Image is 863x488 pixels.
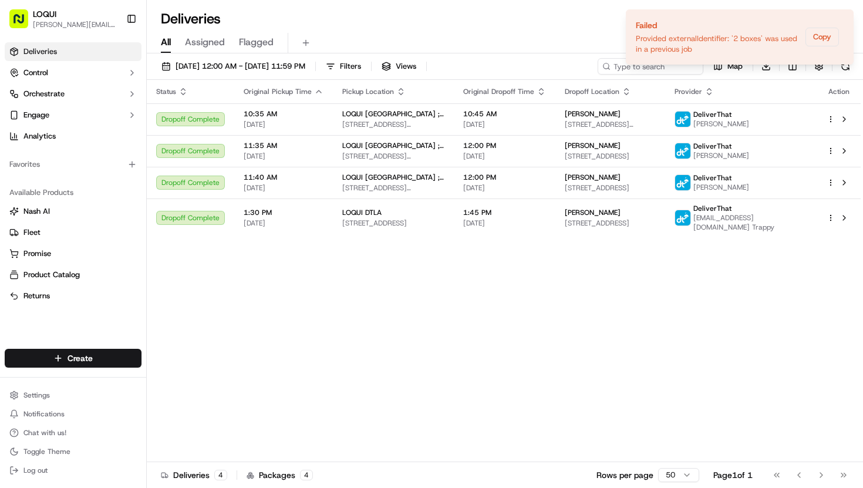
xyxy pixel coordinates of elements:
span: Toggle Theme [23,447,70,456]
button: Notifications [5,406,141,422]
span: DeliverThat [693,142,731,151]
button: Engage [5,106,141,124]
span: Control [23,68,48,78]
span: LOQUI [GEOGRAPHIC_DATA] ; 2025 [342,141,444,150]
span: Returns [23,291,50,301]
span: Dropoff Location [565,87,619,96]
span: Settings [23,391,50,400]
h1: Deliveries [161,9,221,28]
button: Control [5,63,141,82]
span: Analytics [23,131,56,142]
button: Returns [5,287,141,305]
span: [STREET_ADDRESS] [565,218,656,228]
span: [DATE] [244,152,323,161]
div: 4 [300,470,313,480]
div: Packages [247,469,313,481]
button: LOQUI [33,8,56,20]
span: 11:35 AM [244,141,323,150]
img: profile_deliverthat_partner.png [675,175,690,190]
button: Views [376,58,422,75]
span: Provider [675,87,702,96]
button: Promise [5,244,141,263]
span: DeliverThat [693,204,731,213]
a: Returns [9,291,137,301]
span: Create [68,352,93,364]
span: [DATE] 12:00 AM - [DATE] 11:59 PM [176,61,305,72]
a: Product Catalog [9,270,137,280]
div: Action [827,87,851,96]
span: [EMAIL_ADDRESS][DOMAIN_NAME] Trappy [693,213,808,232]
span: [STREET_ADDRESS] [565,183,656,193]
span: Log out [23,466,48,475]
span: [STREET_ADDRESS][US_STATE] [342,120,444,129]
span: Pickup Location [342,87,394,96]
span: Engage [23,110,49,120]
input: Type to search [598,58,703,75]
span: All [161,35,171,49]
span: Product Catalog [23,270,80,280]
span: [DATE] [244,218,323,228]
button: Filters [321,58,366,75]
button: Product Catalog [5,265,141,284]
span: [DATE] [244,120,323,129]
span: Views [396,61,416,72]
div: Favorites [5,155,141,174]
span: 12:00 PM [463,173,546,182]
button: Toggle Theme [5,443,141,460]
span: 10:45 AM [463,109,546,119]
span: LOQUI [GEOGRAPHIC_DATA] ; 2025 [342,109,444,119]
span: Nash AI [23,206,50,217]
span: [STREET_ADDRESS][US_STATE] [342,183,444,193]
span: [PERSON_NAME] [693,119,749,129]
div: Failed [636,19,801,31]
span: Notifications [23,409,65,419]
span: 1:30 PM [244,208,323,217]
span: [PERSON_NAME] [565,141,621,150]
button: Create [5,349,141,368]
span: [PERSON_NAME] [565,109,621,119]
a: Analytics [5,127,141,146]
span: 1:45 PM [463,208,546,217]
span: [DATE] [463,120,546,129]
span: [DATE] [463,218,546,228]
a: Nash AI [9,206,137,217]
button: Orchestrate [5,85,141,103]
button: [PERSON_NAME][EMAIL_ADDRESS][DOMAIN_NAME] [33,20,117,29]
span: Chat with us! [23,428,66,437]
div: Available Products [5,183,141,202]
img: profile_deliverthat_partner.png [675,112,690,127]
span: [DATE] [463,183,546,193]
span: Assigned [185,35,225,49]
p: Rows per page [596,469,653,481]
span: 11:40 AM [244,173,323,182]
div: Page 1 of 1 [713,469,753,481]
button: LOQUI[PERSON_NAME][EMAIL_ADDRESS][DOMAIN_NAME] [5,5,122,33]
span: 10:35 AM [244,109,323,119]
span: [DATE] [244,183,323,193]
a: Promise [9,248,137,259]
button: Fleet [5,223,141,242]
button: Copy [805,28,839,46]
img: profile_deliverthat_partner.png [675,210,690,226]
span: [PERSON_NAME] [693,151,749,160]
span: 12:00 PM [463,141,546,150]
span: [STREET_ADDRESS][US_STATE] [565,120,656,129]
span: [PERSON_NAME] [565,208,621,217]
span: Filters [340,61,361,72]
span: [STREET_ADDRESS] [565,152,656,161]
div: 4 [214,470,227,480]
span: Orchestrate [23,89,65,99]
button: Settings [5,387,141,403]
span: DeliverThat [693,173,731,183]
span: DeliverThat [693,110,731,119]
span: LOQUI [GEOGRAPHIC_DATA] ; 2025 [342,173,444,182]
span: Deliveries [23,46,57,57]
a: Deliveries [5,42,141,61]
span: [STREET_ADDRESS] [342,218,444,228]
span: [PERSON_NAME] [693,183,749,192]
span: [PERSON_NAME] [565,173,621,182]
div: Provided externalIdentifier: '2 boxes' was used in a previous job [636,33,801,55]
span: [STREET_ADDRESS][US_STATE] [342,152,444,161]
